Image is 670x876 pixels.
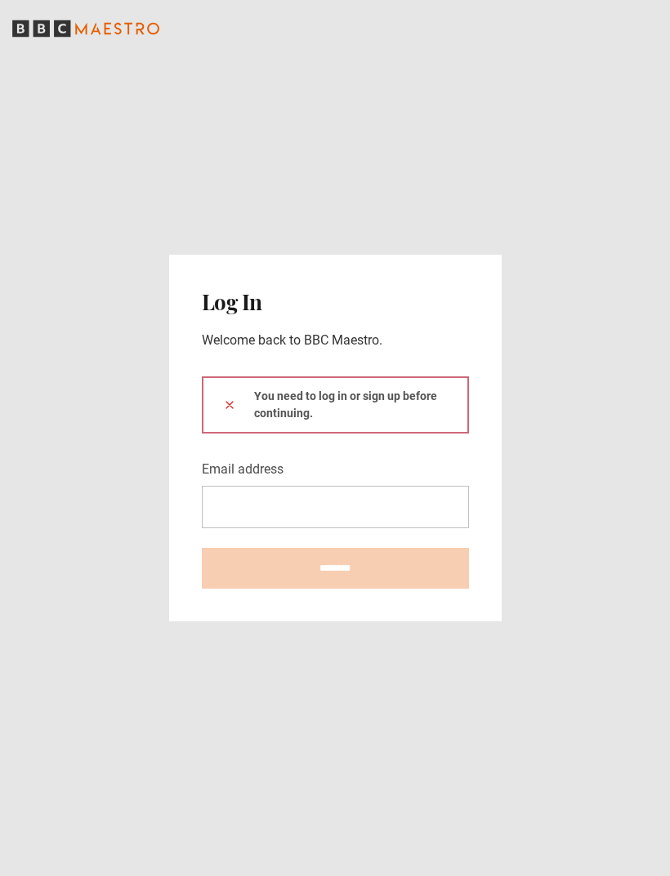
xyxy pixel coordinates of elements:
[202,331,469,350] p: Welcome back to BBC Maestro.
[12,16,159,41] svg: BBC Maestro
[202,460,284,479] label: Email address
[202,287,469,317] h2: Log In
[202,376,469,434] div: You need to log in or sign up before continuing.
